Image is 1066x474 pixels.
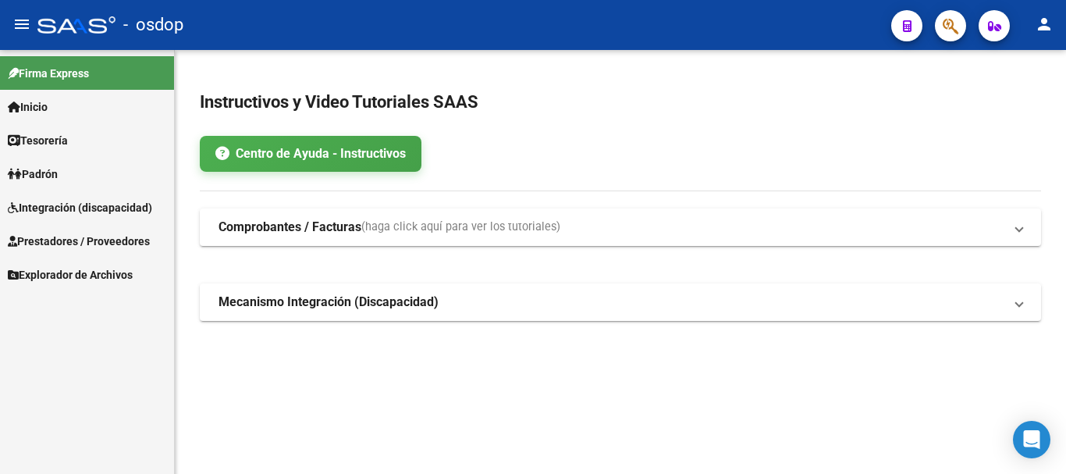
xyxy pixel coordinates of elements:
div: Open Intercom Messenger [1013,421,1050,458]
span: Firma Express [8,65,89,82]
mat-icon: person [1035,15,1054,34]
span: - osdop [123,8,183,42]
strong: Comprobantes / Facturas [219,219,361,236]
span: Integración (discapacidad) [8,199,152,216]
span: Padrón [8,166,58,183]
span: Tesorería [8,132,68,149]
span: Inicio [8,98,48,116]
span: Explorador de Archivos [8,266,133,283]
span: (haga click aquí para ver los tutoriales) [361,219,560,236]
a: Centro de Ayuda - Instructivos [200,136,421,172]
strong: Mecanismo Integración (Discapacidad) [219,294,439,311]
h2: Instructivos y Video Tutoriales SAAS [200,87,1041,117]
mat-expansion-panel-header: Comprobantes / Facturas(haga click aquí para ver los tutoriales) [200,208,1041,246]
mat-expansion-panel-header: Mecanismo Integración (Discapacidad) [200,283,1041,321]
span: Prestadores / Proveedores [8,233,150,250]
mat-icon: menu [12,15,31,34]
